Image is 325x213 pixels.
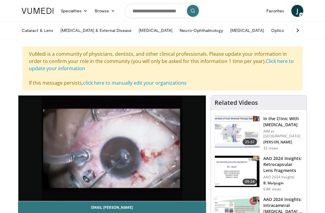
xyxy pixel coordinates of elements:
[268,24,288,36] a: Optics
[23,46,302,90] div: VuMedi is a community of physicians, dentists, and other clinical professionals. Please update yo...
[83,80,187,86] a: click here to manually edit your organizations
[263,187,281,192] p: 6.8K views
[291,5,303,17] a: J
[215,156,259,187] img: 01f52a5c-6a53-4eb2-8a1d-dad0d168ea80.150x105_q85_crop-smart_upscale.jpg
[215,99,258,106] h4: Related Videos
[263,129,303,139] p: AIM at [GEOGRAPHIC_DATA]
[135,24,176,36] a: [MEDICAL_DATA]
[22,8,54,14] img: VuMedi Logo
[263,175,303,180] p: AAO 2024 Insights
[215,155,303,192] a: 09:24 AAO 2024 Insights: Retrocapsular Lens Fragments AAO 2024 Insights B. Malyugin 6.8K views
[57,24,135,36] a: [MEDICAL_DATA] & External Disease
[243,139,257,145] span: 25:37
[215,116,303,151] a: 25:37 In the Clinic With [MEDICAL_DATA] AIM at [GEOGRAPHIC_DATA] [PERSON_NAME] 32 views
[263,146,278,151] p: 32 views
[215,116,259,147] img: 79b7ca61-ab04-43f8-89ee-10b6a48a0462.150x105_q85_crop-smart_upscale.jpg
[263,181,303,186] p: B. Malyugin
[125,4,200,18] input: Search topics, interventions
[263,5,288,17] a: Favorites
[243,179,257,185] span: 09:24
[263,155,303,174] h3: AAO 2024 Insights: Retrocapsular Lens Fragments
[18,96,206,201] video-js: Video Player
[263,140,303,145] p: [PERSON_NAME]
[91,5,119,17] a: Browse
[227,24,268,36] a: [MEDICAL_DATA]
[176,24,226,36] a: Neuro-Ophthalmology
[57,5,91,17] a: Specialties
[263,116,303,128] h3: In the Clinic With [MEDICAL_DATA]
[18,24,57,36] a: Cataract & Lens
